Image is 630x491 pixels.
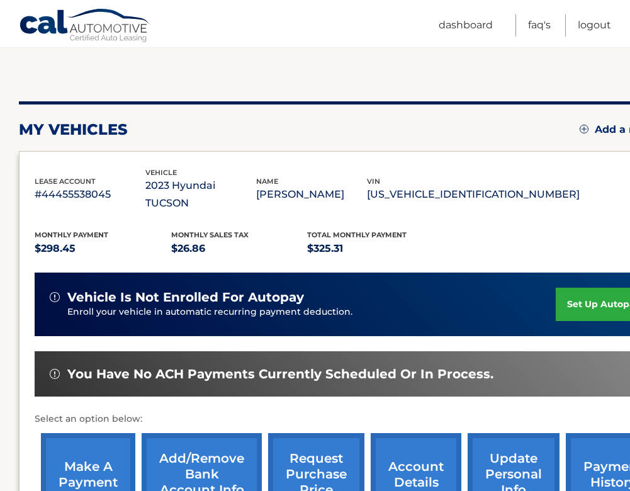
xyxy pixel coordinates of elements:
p: #44455538045 [35,186,145,203]
span: name [256,177,278,186]
a: Cal Automotive [19,8,151,45]
p: $26.86 [171,240,308,257]
span: vin [367,177,380,186]
span: vehicle [145,168,177,177]
a: Logout [578,14,611,37]
h2: my vehicles [19,120,128,139]
p: $325.31 [307,240,444,257]
span: vehicle is not enrolled for autopay [67,290,304,305]
p: 2023 Hyundai TUCSON [145,177,256,212]
p: $298.45 [35,240,171,257]
p: [US_VEHICLE_IDENTIFICATION_NUMBER] [367,186,580,203]
p: [PERSON_NAME] [256,186,367,203]
img: add.svg [580,125,588,133]
span: Total Monthly Payment [307,230,407,239]
a: FAQ's [528,14,551,37]
span: lease account [35,177,96,186]
span: Monthly Payment [35,230,108,239]
img: alert-white.svg [50,292,60,302]
span: You have no ACH payments currently scheduled or in process. [67,366,493,382]
img: alert-white.svg [50,369,60,379]
span: Monthly sales Tax [171,230,249,239]
a: Dashboard [439,14,493,37]
p: Enroll your vehicle in automatic recurring payment deduction. [67,305,556,319]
